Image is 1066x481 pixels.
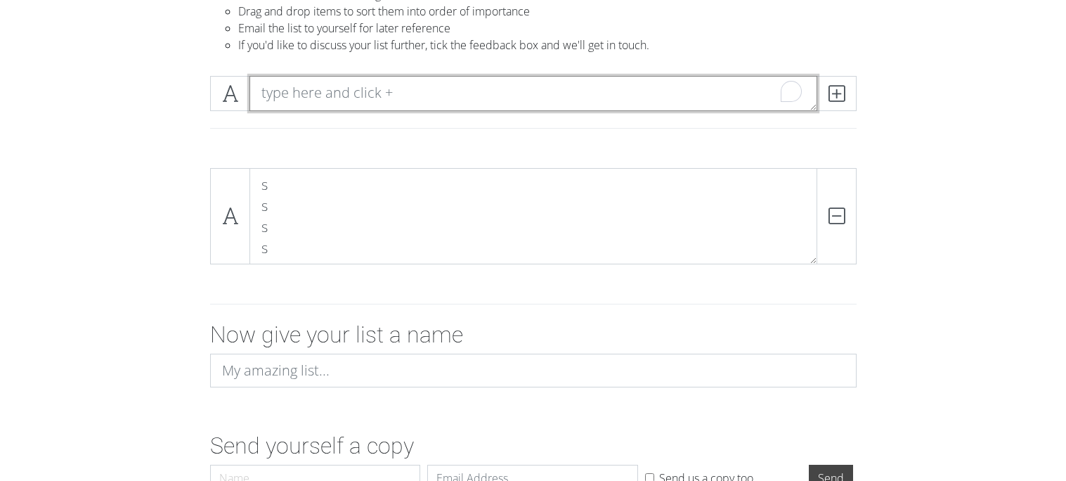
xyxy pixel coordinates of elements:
h2: Send yourself a copy [210,432,857,459]
textarea: To enrich screen reader interactions, please activate Accessibility in Grammarly extension settings [249,76,817,111]
h2: Now give your list a name [210,321,857,348]
li: If you'd like to discuss your list further, tick the feedback box and we'll get in touch. [238,37,857,53]
textarea: To enrich screen reader interactions, please activate Accessibility in Grammarly extension settings [249,168,817,264]
li: Email the list to yourself for later reference [238,20,857,37]
input: My amazing list... [210,354,857,387]
li: Drag and drop items to sort them into order of importance [238,3,857,20]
